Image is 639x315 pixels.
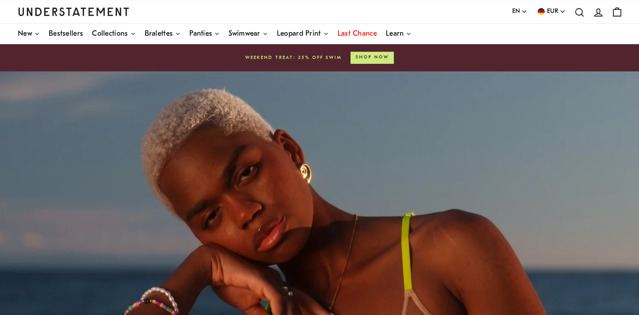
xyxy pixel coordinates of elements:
span: WEEKEND TREAT: 25% OFF SWIM [245,54,342,62]
button: EN [512,7,527,17]
a: Bestsellers [49,24,83,44]
a: Learn [386,24,412,44]
span: Collections [92,30,128,37]
a: Swimwear [229,24,267,44]
span: Last Chance [338,30,377,37]
span: Bralettes [145,30,173,37]
a: Panties [189,24,220,44]
span: EUR [547,7,558,17]
button: Shop now [351,52,394,63]
a: Collections [92,24,135,44]
span: Swimwear [229,30,260,37]
button: EUR [536,7,566,17]
span: Panties [189,30,212,37]
a: WEEKEND TREAT: 25% OFF SWIMShop now [18,52,621,63]
a: Understatement Homepage [18,8,129,16]
span: New [18,30,32,37]
a: Last Chance [338,24,377,44]
a: Bralettes [145,24,181,44]
a: Leopard Print [277,24,329,44]
a: New [18,24,40,44]
span: Bestsellers [49,30,83,37]
span: Leopard Print [277,30,321,37]
span: Learn [386,30,404,37]
span: EN [512,7,520,17]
